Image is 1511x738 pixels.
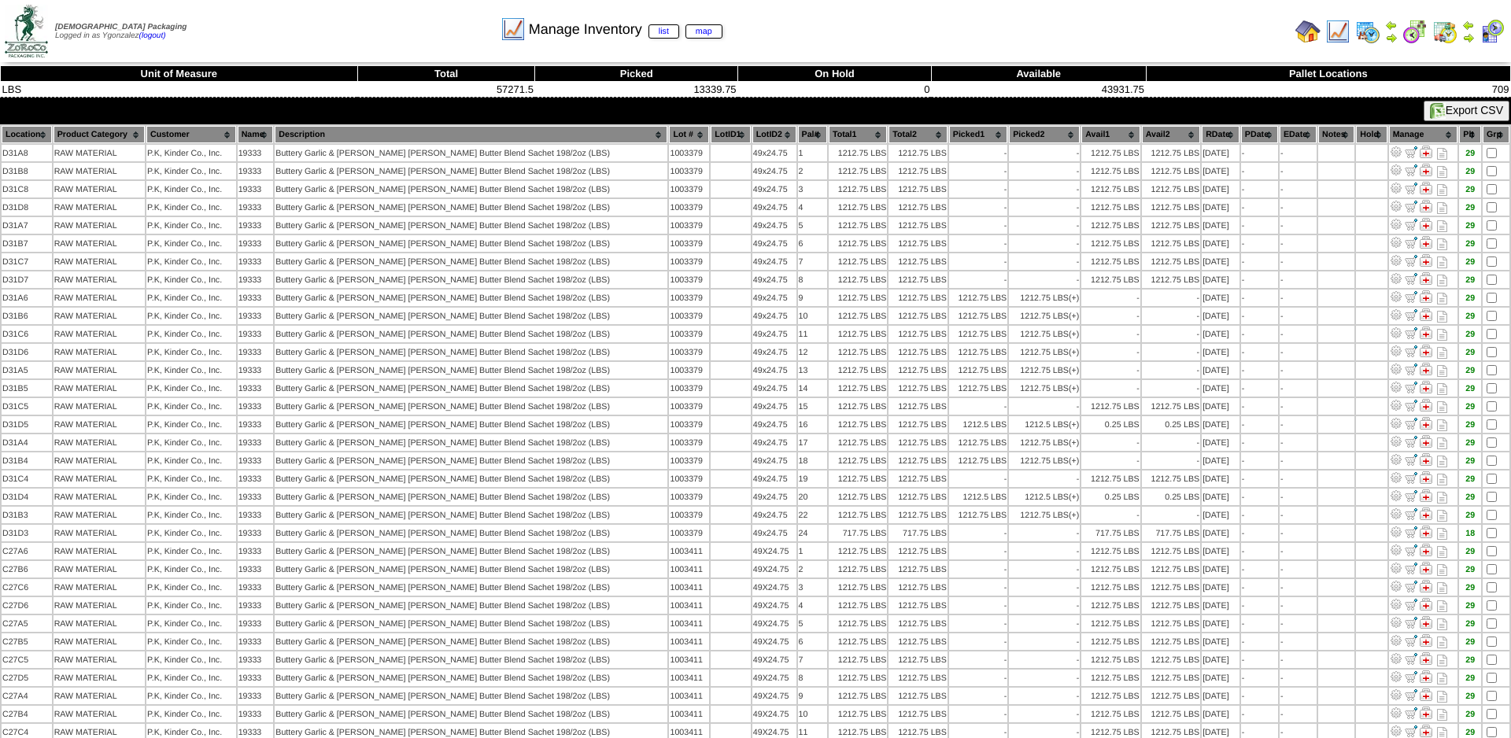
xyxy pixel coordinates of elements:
td: 6 [798,235,827,252]
td: - [1009,271,1080,288]
img: calendarprod.gif [1355,19,1380,44]
img: Manage Hold [1420,327,1432,339]
td: - [1280,217,1317,234]
td: 4 [798,199,827,216]
img: Move [1405,526,1417,538]
td: Buttery Garlic & [PERSON_NAME] [PERSON_NAME] Butter Blend Sachet 198/2oz (LBS) [275,235,667,252]
img: Adjust [1390,652,1402,665]
img: Manage Hold [1420,471,1432,484]
td: 19333 [238,235,274,252]
img: home.gif [1295,19,1321,44]
td: 1212.75 LBS [1081,181,1140,197]
img: Manage Hold [1420,236,1432,249]
img: Adjust [1390,489,1402,502]
td: 1212.75 LBS [888,271,947,288]
th: PDate [1241,126,1278,143]
img: calendarinout.gif [1432,19,1457,44]
div: 29 [1460,149,1480,158]
img: Adjust [1390,381,1402,393]
img: Manage Hold [1420,670,1432,683]
img: Move [1405,200,1417,212]
td: - [1280,199,1317,216]
th: On Hold [738,66,932,82]
img: Adjust [1390,164,1402,176]
td: 19333 [238,181,274,197]
img: Move [1405,417,1417,430]
img: Move [1405,507,1417,520]
th: Picked2 [1009,126,1080,143]
td: P.K, Kinder Co., Inc. [146,199,236,216]
img: Manage Hold [1420,254,1432,267]
img: arrowleft.gif [1462,19,1475,31]
td: 1212.75 LBS [888,163,947,179]
img: Manage Hold [1420,308,1432,321]
i: Note [1437,220,1447,232]
th: Product Category [54,126,145,143]
td: D31A7 [2,217,52,234]
img: Manage Hold [1420,218,1432,231]
td: 1212.75 LBS [829,235,887,252]
td: [DATE] [1202,181,1239,197]
td: P.K, Kinder Co., Inc. [146,235,236,252]
img: Move [1405,652,1417,665]
img: Move [1405,381,1417,393]
img: Manage Hold [1420,526,1432,538]
th: Total2 [888,126,947,143]
td: Buttery Garlic & [PERSON_NAME] [PERSON_NAME] Butter Blend Sachet 198/2oz (LBS) [275,271,667,288]
td: 19333 [238,271,274,288]
img: Move [1405,399,1417,411]
i: Note [1437,148,1447,160]
i: Note [1437,238,1447,250]
td: LBS [1,82,358,98]
td: - [1009,217,1080,234]
img: Adjust [1390,182,1402,194]
img: Move [1405,308,1417,321]
td: - [1241,145,1278,161]
th: Manage [1389,126,1458,143]
td: 1212.75 LBS [829,271,887,288]
td: P.K, Kinder Co., Inc. [146,271,236,288]
td: [DATE] [1202,235,1239,252]
img: Adjust [1390,526,1402,538]
img: Move [1405,435,1417,448]
th: LotID1 [711,126,750,143]
img: Adjust [1390,417,1402,430]
td: D31C7 [2,253,52,270]
td: 1212.75 LBS [1142,235,1200,252]
img: Adjust [1390,598,1402,611]
a: (logout) [139,31,166,40]
td: Buttery Garlic & [PERSON_NAME] [PERSON_NAME] Butter Blend Sachet 198/2oz (LBS) [275,181,667,197]
img: Move [1405,272,1417,285]
img: Adjust [1390,562,1402,574]
th: Unit of Measure [1,66,358,82]
img: Move [1405,182,1417,194]
img: Manage Hold [1420,417,1432,430]
td: 1212.75 LBS [1081,145,1140,161]
td: 1212.75 LBS [829,163,887,179]
td: 1212.75 LBS [888,145,947,161]
td: 19333 [238,253,274,270]
td: 709 [1146,82,1510,98]
td: 19333 [238,163,274,179]
img: Move [1405,471,1417,484]
th: Picked1 [949,126,1007,143]
td: RAW MATERIAL [54,271,145,288]
img: Manage Hold [1420,507,1432,520]
td: D31D7 [2,271,52,288]
img: Manage Hold [1420,598,1432,611]
img: Move [1405,489,1417,502]
td: 1212.75 LBS [1081,253,1140,270]
td: D31B7 [2,235,52,252]
td: 1212.75 LBS [888,217,947,234]
img: Manage Hold [1420,164,1432,176]
td: RAW MATERIAL [54,217,145,234]
td: 3 [798,181,827,197]
th: Avail1 [1081,126,1140,143]
td: 1212.75 LBS [888,181,947,197]
img: Manage Hold [1420,580,1432,592]
td: D31A8 [2,145,52,161]
td: Buttery Garlic & [PERSON_NAME] [PERSON_NAME] Butter Blend Sachet 198/2oz (LBS) [275,217,667,234]
img: Adjust [1390,453,1402,466]
td: - [1280,235,1317,252]
img: Adjust [1390,707,1402,719]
